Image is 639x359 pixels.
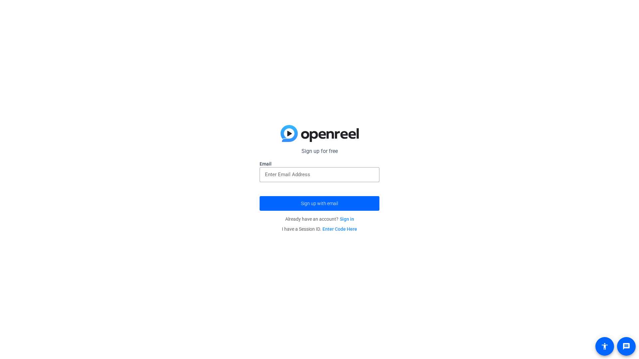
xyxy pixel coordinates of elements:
mat-icon: accessibility [601,342,609,350]
a: Enter Code Here [322,226,357,232]
span: Already have an account? [285,216,354,222]
p: Sign up for free [260,147,379,155]
span: I have a Session ID. [282,226,357,232]
input: Enter Email Address [265,171,374,179]
label: Email [260,161,379,167]
mat-icon: message [622,342,630,350]
button: Sign up with email [260,196,379,211]
img: blue-gradient.svg [281,125,359,142]
a: Sign in [340,216,354,222]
